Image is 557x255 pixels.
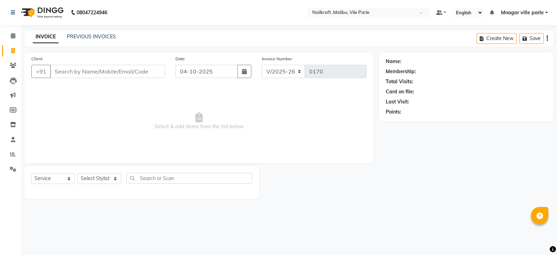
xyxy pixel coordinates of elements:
label: Client [31,56,42,62]
button: Save [519,33,544,44]
div: Last Visit: [386,98,409,106]
input: Search or Scan [126,173,252,184]
input: Search by Name/Mobile/Email/Code [50,65,165,78]
label: Date [175,56,185,62]
img: logo [18,3,65,22]
div: Name: [386,58,401,65]
div: Membership: [386,68,416,75]
div: Points: [386,108,401,116]
label: Invoice Number [262,56,292,62]
iframe: chat widget [528,227,550,248]
button: +91 [31,65,51,78]
div: Card on file: [386,88,414,95]
button: Create New [477,33,517,44]
span: Select & add items from the list below [31,86,367,156]
span: Mnagar ville parle [501,9,544,16]
a: INVOICE [33,31,58,43]
b: 08047224946 [77,3,107,22]
a: PREVIOUS INVOICES [67,33,116,40]
div: Total Visits: [386,78,413,85]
